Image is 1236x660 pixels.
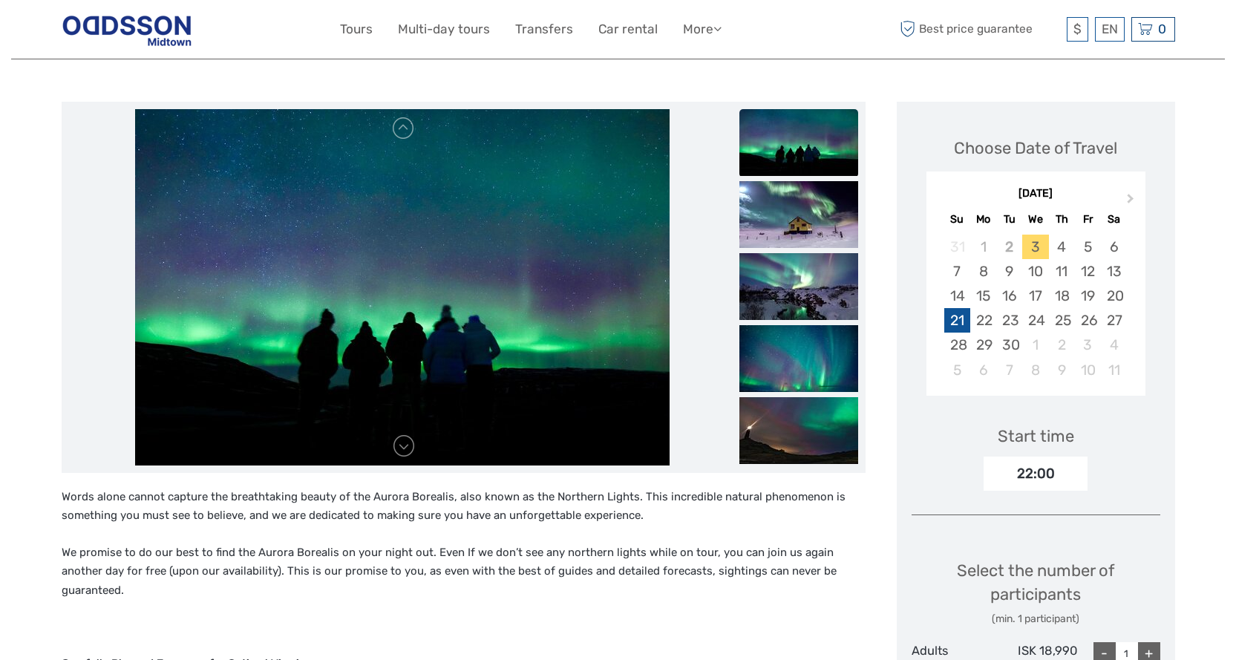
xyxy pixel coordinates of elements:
div: Not available Tuesday, September 2nd, 2025 [996,235,1022,259]
span: 0 [1156,22,1168,36]
div: EN [1095,17,1125,42]
div: (min. 1 participant) [912,612,1160,627]
div: Choose Tuesday, September 16th, 2025 [996,284,1022,308]
button: Next Month [1120,190,1144,214]
div: We [1022,209,1048,229]
div: 22:00 [984,457,1088,491]
div: Choose Friday, September 19th, 2025 [1075,284,1101,308]
div: Choose Saturday, September 13th, 2025 [1101,259,1127,284]
div: Choose Thursday, September 11th, 2025 [1049,259,1075,284]
a: Tours [340,19,373,40]
div: Choose Sunday, September 14th, 2025 [944,284,970,308]
img: 8c3ac6806fd64b33a2ca3b64f1dd7e56_slider_thumbnail.jpg [739,253,858,320]
div: Choose Tuesday, September 9th, 2025 [996,259,1022,284]
div: Start time [998,425,1074,448]
p: Words alone cannot capture the breathtaking beauty of the Aurora Borealis, also known as the Nort... [62,488,866,526]
div: Choose Wednesday, September 3rd, 2025 [1022,235,1048,259]
div: Not available Sunday, August 31st, 2025 [944,235,970,259]
div: Choose Friday, September 12th, 2025 [1075,259,1101,284]
div: Choose Saturday, October 11th, 2025 [1101,358,1127,382]
div: Choose Friday, October 3rd, 2025 [1075,333,1101,357]
div: Choose Friday, October 10th, 2025 [1075,358,1101,382]
div: Choose Monday, September 8th, 2025 [970,259,996,284]
div: Choose Wednesday, October 8th, 2025 [1022,358,1048,382]
div: Choose Sunday, September 7th, 2025 [944,259,970,284]
div: Not available Monday, September 1st, 2025 [970,235,996,259]
img: Reykjavik Residence [62,11,192,48]
a: More [683,19,722,40]
span: Best price guarantee [897,17,1063,42]
img: 7b10c2ed7d464e8ba987b42cc1113a35_slider_thumbnail.jpg [739,325,858,392]
div: Choose Friday, September 5th, 2025 [1075,235,1101,259]
div: Choose Wednesday, September 24th, 2025 [1022,308,1048,333]
div: Choose Thursday, September 25th, 2025 [1049,308,1075,333]
div: Choose Wednesday, September 17th, 2025 [1022,284,1048,308]
img: 620f1439602b4a4588db59d06174df7a_slider_thumbnail.jpg [739,397,858,464]
div: Choose Wednesday, October 1st, 2025 [1022,333,1048,357]
div: Choose Thursday, September 4th, 2025 [1049,235,1075,259]
a: Transfers [515,19,573,40]
div: Choose Monday, September 22nd, 2025 [970,308,996,333]
div: Choose Monday, September 15th, 2025 [970,284,996,308]
div: [DATE] [926,186,1145,202]
div: Choose Saturday, September 27th, 2025 [1101,308,1127,333]
img: e8695a2a1b034f3abde31fbeb22657e9_main_slider.jpg [135,109,670,465]
button: Open LiveChat chat widget [171,23,189,41]
div: Tu [996,209,1022,229]
div: Choose Friday, September 26th, 2025 [1075,308,1101,333]
p: We promise to do our best to find the Aurora Borealis on your night out. Even If we don’t see any... [62,543,866,601]
div: Choose Tuesday, September 23rd, 2025 [996,308,1022,333]
div: Choose Saturday, September 6th, 2025 [1101,235,1127,259]
div: Choose Wednesday, September 10th, 2025 [1022,259,1048,284]
div: Choose Tuesday, October 7th, 2025 [996,358,1022,382]
a: Car rental [598,19,658,40]
a: Multi-day tours [398,19,490,40]
div: Choose Saturday, October 4th, 2025 [1101,333,1127,357]
div: Th [1049,209,1075,229]
div: Choose Monday, September 29th, 2025 [970,333,996,357]
div: Su [944,209,970,229]
div: Mo [970,209,996,229]
p: We're away right now. Please check back later! [21,26,168,38]
div: Choose Date of Travel [954,137,1117,160]
div: Choose Sunday, September 28th, 2025 [944,333,970,357]
div: Choose Saturday, September 20th, 2025 [1101,284,1127,308]
span: $ [1073,22,1082,36]
div: Choose Thursday, October 2nd, 2025 [1049,333,1075,357]
div: Choose Thursday, October 9th, 2025 [1049,358,1075,382]
img: e8695a2a1b034f3abde31fbeb22657e9_slider_thumbnail.jpg [739,109,858,176]
div: Fr [1075,209,1101,229]
div: Choose Sunday, September 21st, 2025 [944,308,970,333]
div: Choose Monday, October 6th, 2025 [970,358,996,382]
div: Choose Tuesday, September 30th, 2025 [996,333,1022,357]
div: month 2025-09 [931,235,1140,382]
div: Choose Sunday, October 5th, 2025 [944,358,970,382]
img: c98f3496009e44809d000fa2aee3e51b_slider_thumbnail.jpeg [739,181,858,248]
div: Sa [1101,209,1127,229]
div: Choose Thursday, September 18th, 2025 [1049,284,1075,308]
div: Select the number of participants [912,559,1160,627]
